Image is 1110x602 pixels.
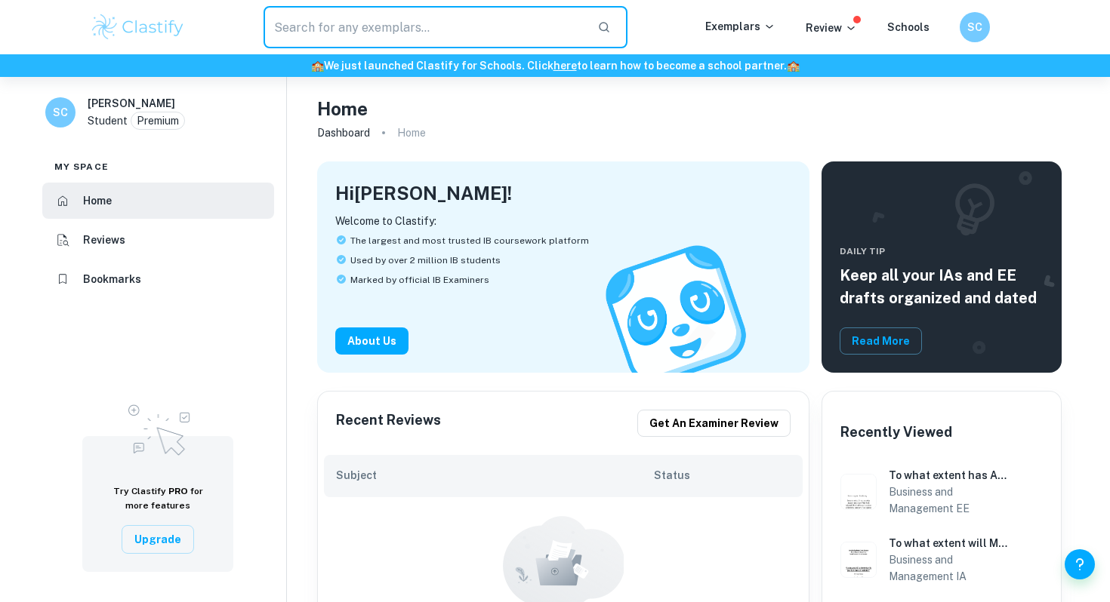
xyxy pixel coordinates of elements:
h6: Recent Reviews [336,410,441,437]
h6: Bookmarks [83,271,141,287]
span: 🏫 [787,60,800,72]
a: here [553,60,577,72]
p: Review [806,20,857,36]
h6: Home [83,192,112,209]
h6: Business and Management IA [889,551,1010,585]
a: Business and Management IA example thumbnail: To what extent will Meta’s introduction To what ext... [834,529,1049,591]
h4: Home [317,95,368,122]
input: Search for any exemplars... [264,6,585,48]
h6: Recently Viewed [840,422,952,443]
img: Upgrade to Pro [120,395,196,460]
h6: Try Clastify for more features [100,484,215,513]
span: My space [54,160,109,174]
button: Help and Feedback [1065,549,1095,579]
h6: Reviews [83,232,125,248]
h6: Status [654,467,791,484]
h5: Keep all your IAs and EE drafts organized and dated [840,264,1044,309]
h6: Business and Management EE [889,484,1010,517]
button: SC [960,12,990,42]
img: Clastify logo [90,12,186,42]
button: Read More [840,327,922,355]
h6: SC [967,19,984,35]
img: Business and Management EE example thumbnail: To what extent has Amazon’s acquisition [840,474,877,510]
h6: We just launched Clastify for Schools. Click to learn how to become a school partner. [3,57,1107,74]
button: About Us [335,327,409,355]
p: Premium [137,112,179,129]
span: Daily Tip [840,244,1044,258]
h4: Hi [PERSON_NAME] ! [335,180,512,207]
button: Upgrade [122,525,194,554]
p: Student [88,112,128,129]
h6: Subject [336,467,655,484]
a: Dashboard [317,122,370,143]
span: The largest and most trusted IB coursework platform [350,234,589,247]
h6: SC [52,104,69,121]
h6: To what extent will Meta’s introduction of the Quest Headset increase its profitability? [889,535,1010,551]
img: Business and Management IA example thumbnail: To what extent will Meta’s introduction [840,542,877,578]
p: Welcome to Clastify: [335,213,791,229]
span: Used by over 2 million IB students [350,253,501,267]
a: Schools [887,21,930,33]
a: Bookmarks [42,261,274,297]
p: Exemplars [705,18,775,35]
span: Marked by official IB Examiners [350,273,489,287]
span: 🏫 [311,60,324,72]
a: Reviews [42,222,274,258]
h6: [PERSON_NAME] [88,95,175,112]
p: Home [397,124,426,141]
button: Get an examiner review [637,410,791,437]
a: Business and Management EE example thumbnail: To what extent has Amazon’s acquisition To what ext... [834,461,1049,523]
h6: To what extent has Amazon’s acquisition of Whole Foods influenced Whole Foods’s overall operation... [889,467,1010,484]
a: Home [42,183,274,219]
span: PRO [168,486,188,496]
